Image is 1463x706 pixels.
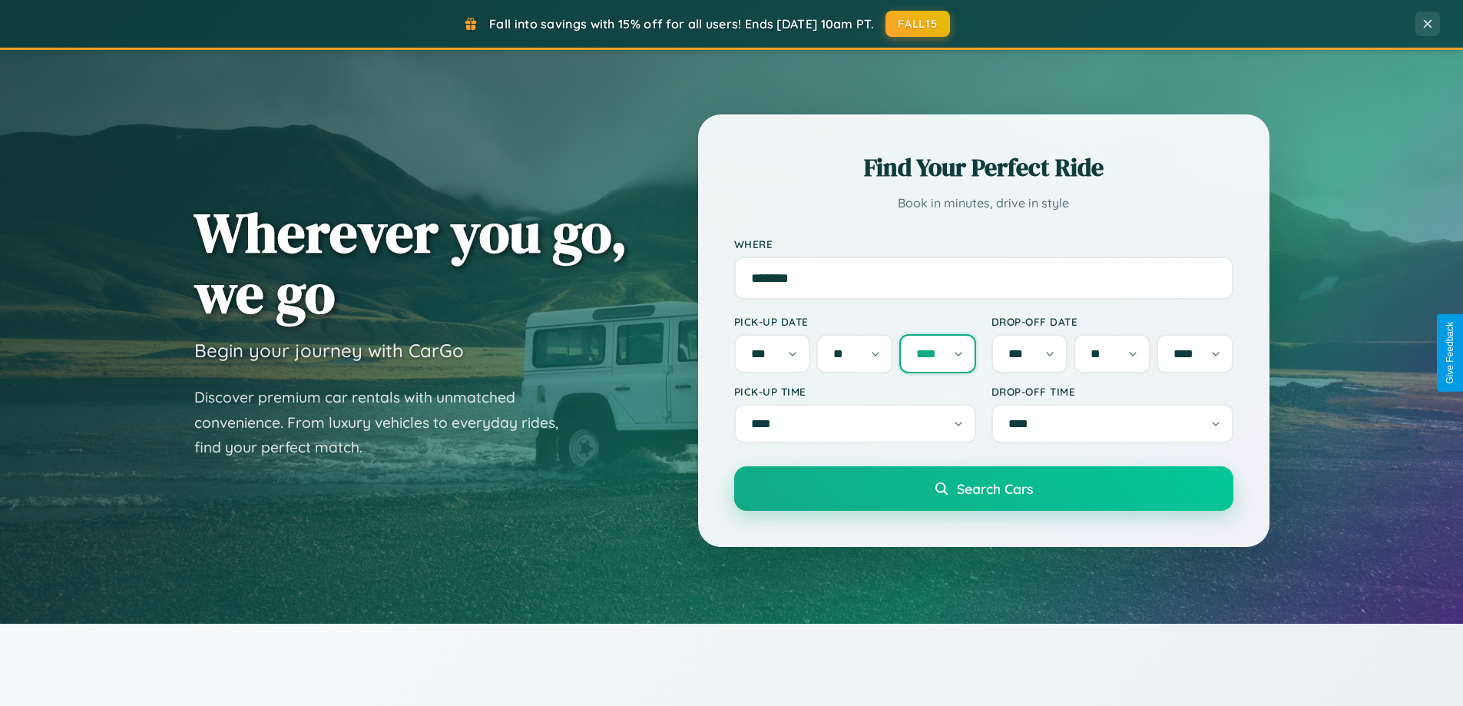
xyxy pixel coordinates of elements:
label: Pick-up Date [734,315,976,328]
label: Pick-up Time [734,385,976,398]
button: Search Cars [734,466,1233,511]
div: Give Feedback [1445,322,1455,384]
label: Drop-off Time [991,385,1233,398]
h1: Wherever you go, we go [194,202,627,323]
p: Book in minutes, drive in style [734,192,1233,214]
p: Discover premium car rentals with unmatched convenience. From luxury vehicles to everyday rides, ... [194,385,578,460]
span: Fall into savings with 15% off for all users! Ends [DATE] 10am PT. [489,16,874,31]
label: Where [734,237,1233,250]
label: Drop-off Date [991,315,1233,328]
span: Search Cars [957,480,1033,497]
h3: Begin your journey with CarGo [194,339,464,362]
h2: Find Your Perfect Ride [734,151,1233,184]
button: FALL15 [885,11,950,37]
